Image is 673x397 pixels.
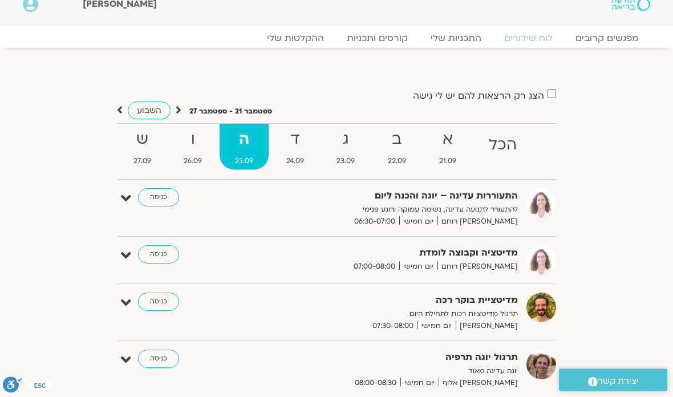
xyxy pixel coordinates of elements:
a: כניסה [138,189,179,207]
span: יצירת קשר [598,374,639,389]
span: 07:00-08:00 [350,261,399,273]
strong: ד [271,127,319,153]
a: ההקלטות שלי [256,33,335,44]
a: לוח שידורים [493,33,564,44]
a: כניסה [138,293,179,311]
strong: ה [220,127,269,153]
a: ו26.09 [169,124,218,170]
span: 24.09 [271,156,319,168]
strong: ב [372,127,421,153]
p: תרגול מדיטציות רכות לתחילת היום [273,309,518,321]
a: ג23.09 [322,124,371,170]
strong: א [424,127,472,153]
span: [PERSON_NAME] רוחם [437,216,518,228]
a: ד24.09 [271,124,319,170]
label: הצג רק הרצאות להם יש לי גישה [413,91,544,102]
span: [PERSON_NAME] [456,321,518,333]
a: מפגשים קרובים [564,33,650,44]
p: ספטמבר 21 - ספטמבר 27 [189,106,272,118]
span: יום חמישי [400,378,439,390]
span: 21.09 [424,156,472,168]
strong: תרגול יוגה תרפיה [273,350,518,366]
strong: ג [322,127,371,153]
strong: ש [118,127,167,153]
span: השבוע [137,106,161,116]
p: להתעורר לתנועה עדינה, נשימה עמוקה ורוגע פנימי [273,204,518,216]
a: כניסה [138,350,179,368]
a: כניסה [138,246,179,264]
a: התכניות שלי [419,33,493,44]
span: יום חמישי [399,216,437,228]
a: קורסים ותכניות [335,33,419,44]
a: יצירת קשר [559,369,667,391]
span: [PERSON_NAME] רוחם [437,261,518,273]
span: 26.09 [169,156,218,168]
span: 23.09 [322,156,371,168]
nav: Menu [23,33,650,44]
span: יום חמישי [399,261,437,273]
span: 25.09 [220,156,269,168]
span: 07:30-08:00 [368,321,417,333]
span: 06:30-07:00 [350,216,399,228]
a: ש27.09 [118,124,167,170]
span: יום חמישי [417,321,456,333]
a: השבוע [128,102,171,120]
span: 08:00-08:30 [351,378,400,390]
p: יוגה עדינה מאוד [273,366,518,378]
strong: מדיטציה וקבוצה לומדת [273,246,518,261]
a: הכל [473,124,532,170]
a: ה25.09 [220,124,269,170]
span: 22.09 [372,156,421,168]
strong: הכל [473,133,532,159]
strong: התעוררות עדינה – יוגה והכנה ליום [273,189,518,204]
a: ב22.09 [372,124,421,170]
span: [PERSON_NAME] אלוף [439,378,518,390]
a: א21.09 [424,124,472,170]
strong: מדיטציית בוקר רכה [273,293,518,309]
span: 27.09 [118,156,167,168]
strong: ו [169,127,218,153]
